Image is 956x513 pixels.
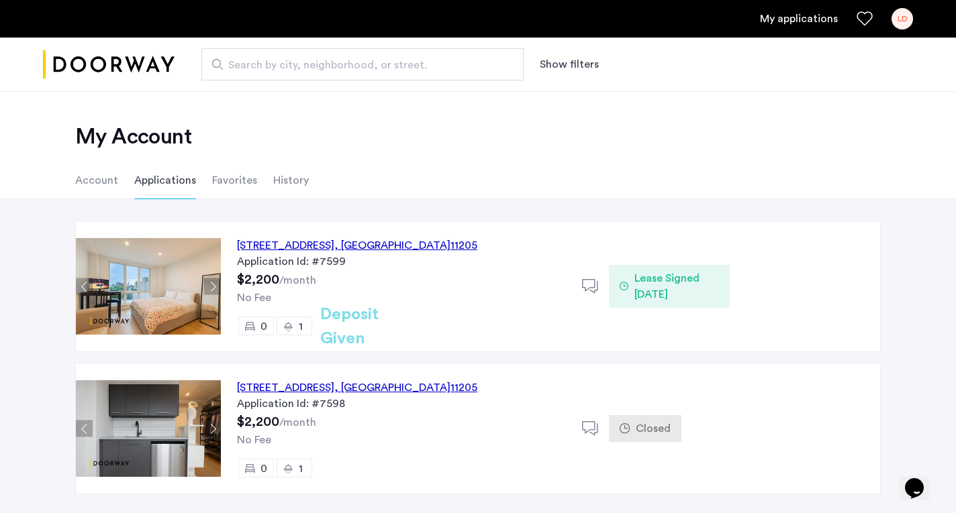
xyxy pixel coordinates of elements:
[237,415,279,429] span: $2,200
[237,273,279,286] span: $2,200
[636,420,671,437] span: Closed
[237,253,566,270] div: Application Id: #7599
[76,380,221,477] img: Apartment photo
[857,11,873,27] a: Favorites
[228,57,486,73] span: Search by city, neighborhood, or street.
[76,420,93,437] button: Previous apartment
[279,417,316,428] sub: /month
[634,270,719,302] span: Lease Signed [DATE]
[760,11,838,27] a: My application
[204,420,221,437] button: Next apartment
[75,162,118,199] li: Account
[334,240,450,251] span: , [GEOGRAPHIC_DATA]
[279,275,316,286] sub: /month
[320,302,427,351] h2: Deposit Given
[204,278,221,295] button: Next apartment
[892,8,913,30] div: LD
[212,162,257,199] li: Favorites
[43,40,175,90] a: Cazamio logo
[237,380,477,396] div: [STREET_ADDRESS] 11205
[237,435,271,445] span: No Fee
[76,238,221,335] img: Apartment photo
[299,321,303,332] span: 1
[43,40,175,90] img: logo
[260,321,267,332] span: 0
[134,162,196,199] li: Applications
[299,463,303,474] span: 1
[260,463,267,474] span: 0
[273,162,309,199] li: History
[237,292,271,303] span: No Fee
[237,237,477,253] div: [STREET_ADDRESS] 11205
[900,459,943,500] iframe: chat widget
[201,48,524,80] input: Apartment Search
[540,56,599,72] button: Show or hide filters
[75,123,881,150] h2: My Account
[76,278,93,295] button: Previous apartment
[237,396,566,412] div: Application Id: #7598
[334,382,450,393] span: , [GEOGRAPHIC_DATA]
